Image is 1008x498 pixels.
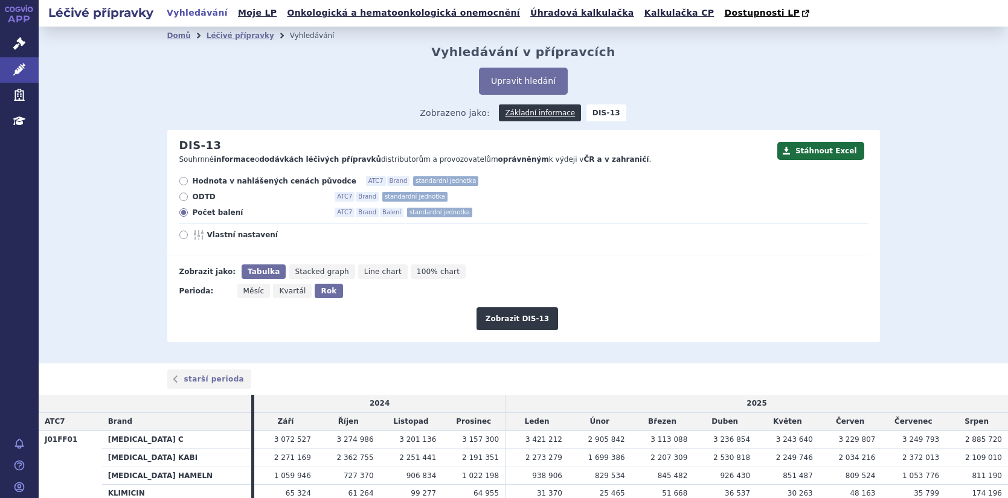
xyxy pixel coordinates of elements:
[595,471,625,480] span: 829 534
[713,453,750,462] span: 2 530 818
[387,176,410,186] span: Brand
[846,471,876,480] span: 809 524
[207,31,274,40] a: Léčivé přípravky
[179,284,231,298] div: Perioda:
[525,453,562,462] span: 2 273 279
[290,27,350,45] li: Vyhledávání
[658,471,688,480] span: 845 482
[214,155,255,164] strong: informace
[254,395,505,412] td: 2024
[499,104,581,121] a: Základní informace
[965,435,1002,444] span: 2 885 720
[902,471,939,480] span: 1 053 776
[274,471,311,480] span: 1 059 946
[399,453,436,462] span: 2 251 441
[462,435,499,444] span: 3 157 300
[479,68,568,95] button: Upravit hledání
[506,413,568,431] td: Leden
[380,208,403,217] span: Balení
[413,176,478,186] span: standardní jednotka
[420,104,490,121] span: Zobrazeno jako:
[366,176,386,186] span: ATC7
[254,413,317,431] td: Září
[527,5,638,21] a: Úhradová kalkulačka
[756,413,819,431] td: Květen
[724,8,800,18] span: Dostupnosti LP
[193,176,356,186] span: Hodnota v nahlášených cenách původce
[335,192,355,202] span: ATC7
[850,489,875,497] span: 48 163
[474,489,499,497] span: 64 955
[167,369,252,389] a: starší perioda
[102,430,251,449] th: [MEDICAL_DATA] C
[207,230,340,240] span: Vlastní nastavení
[945,413,1008,431] td: Srpen
[662,489,687,497] span: 51 668
[234,5,280,21] a: Moje LP
[336,453,373,462] span: 2 362 755
[348,489,374,497] span: 61 264
[776,435,813,444] span: 3 243 640
[783,471,813,480] span: 851 487
[336,435,373,444] span: 3 274 986
[838,453,875,462] span: 2 034 216
[902,435,939,444] span: 3 249 793
[972,489,1002,497] span: 174 196
[902,453,939,462] span: 2 372 013
[838,435,875,444] span: 3 229 807
[600,489,625,497] span: 25 465
[163,5,231,21] a: Vyhledávání
[259,155,381,164] strong: dodávkách léčivých přípravků
[39,4,163,21] h2: Léčivé přípravky
[286,489,311,497] span: 65 324
[583,155,649,164] strong: ČR a v zahraničí
[102,449,251,467] th: [MEDICAL_DATA] KABI
[399,435,436,444] span: 3 201 136
[650,453,687,462] span: 2 207 309
[179,155,771,165] p: Souhrnné o distributorům a provozovatelům k výdeji v .
[506,395,1008,412] td: 2025
[407,208,472,217] span: standardní jednotka
[442,413,505,431] td: Prosinec
[532,471,562,480] span: 938 906
[631,413,694,431] td: Březen
[588,453,625,462] span: 1 699 386
[356,208,379,217] span: Brand
[588,435,625,444] span: 2 905 842
[356,192,379,202] span: Brand
[193,192,326,202] span: ODTD
[321,287,336,295] span: Rok
[721,5,815,22] a: Dostupnosti LP
[725,489,750,497] span: 36 537
[283,5,524,21] a: Onkologická a hematoonkologická onemocnění
[650,435,687,444] span: 3 113 088
[914,489,939,497] span: 35 799
[462,453,499,462] span: 2 191 351
[382,192,448,202] span: standardní jednotka
[108,417,132,426] span: Brand
[537,489,562,497] span: 31 370
[431,45,615,59] h2: Vyhledávání v přípravcích
[713,435,750,444] span: 3 236 854
[344,471,374,480] span: 727 370
[279,287,306,295] span: Kvartál
[102,467,251,485] th: [MEDICAL_DATA] HAMELN
[462,471,499,480] span: 1 022 198
[881,413,945,431] td: Červenec
[777,142,864,160] button: Stáhnout Excel
[179,264,236,279] div: Zobrazit jako:
[274,453,311,462] span: 2 271 169
[179,139,222,152] h2: DIS-13
[335,208,355,217] span: ATC7
[525,435,562,444] span: 3 421 212
[568,413,631,431] td: Únor
[243,287,265,295] span: Měsíc
[45,417,65,426] span: ATC7
[248,267,280,276] span: Tabulka
[498,155,549,164] strong: oprávněným
[586,104,626,121] strong: DIS-13
[317,413,380,431] td: Říjen
[819,413,882,431] td: Červen
[641,5,718,21] a: Kalkulačka CP
[720,471,750,480] span: 926 430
